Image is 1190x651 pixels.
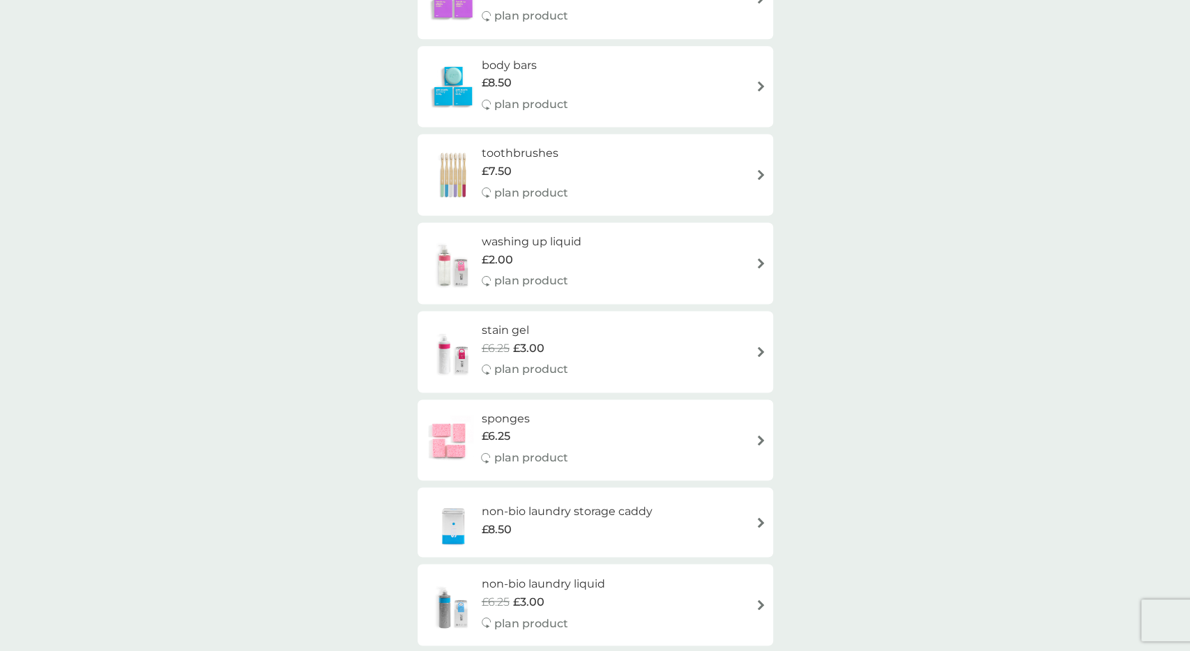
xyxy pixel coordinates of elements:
h6: non-bio laundry storage caddy [482,503,653,521]
img: washing up liquid [425,239,482,288]
h6: non-bio laundry liquid [482,574,605,592]
p: plan product [494,95,568,114]
img: arrow right [756,599,766,610]
p: plan product [494,272,568,290]
img: arrow right [756,169,766,180]
img: arrow right [756,346,766,357]
h6: stain gel [482,321,568,339]
span: £7.50 [482,162,512,181]
img: stain gel [425,327,482,376]
img: arrow right [756,435,766,445]
h6: body bars [482,56,568,75]
img: arrow right [756,517,766,528]
img: arrow right [756,81,766,91]
img: toothbrushes [425,151,482,199]
p: plan product [494,360,568,378]
img: arrow right [756,258,766,268]
span: £8.50 [482,521,512,539]
span: £2.00 [482,251,513,269]
p: plan product [494,184,568,202]
p: plan product [494,7,568,25]
span: £6.25 [482,592,510,611]
img: non-bio laundry liquid [425,581,482,629]
p: plan product [494,449,567,467]
img: non-bio laundry storage caddy [425,498,482,546]
span: £8.50 [482,74,512,92]
h6: sponges [481,410,567,428]
span: £3.00 [513,339,544,358]
img: body bars [425,62,482,111]
h6: toothbrushes [482,144,568,162]
span: £6.25 [481,427,510,445]
img: sponges [425,415,473,464]
h6: washing up liquid [482,233,581,251]
span: £3.00 [513,592,544,611]
span: £6.25 [482,339,510,358]
p: plan product [494,614,568,632]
